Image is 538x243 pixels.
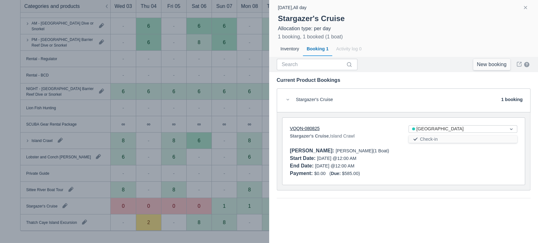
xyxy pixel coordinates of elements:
div: Stargazer's Cruise [296,96,333,105]
span: Dropdown icon [508,126,514,132]
div: Current Product Bookings [277,77,531,83]
div: [GEOGRAPHIC_DATA] [412,126,502,133]
div: [DATE] @ 12:00 AM [290,155,399,162]
div: $0.00 [290,170,518,177]
button: Check-in [408,135,517,143]
div: [DATE] @ 12:00 AM [290,162,399,170]
input: Search [282,59,345,70]
div: Inventory [277,42,303,56]
a: VQQN-080825 [290,126,320,131]
span: ( $585.00 ) [329,171,360,176]
strong: Stargazer's Cruise [278,14,345,23]
div: [DATE] , All day [278,4,307,11]
div: [PERSON_NAME] : [290,148,336,153]
strong: Stargazer's Cruise [290,132,329,140]
div: Due: [331,171,342,176]
div: 1 booking, 1 booked (1 boat) [278,33,343,41]
div: [PERSON_NAME] (1 Boat) [290,147,518,155]
a: New booking [473,59,510,70]
div: Allocation type: per day [278,25,529,32]
div: , Island Crawl [290,132,399,140]
div: Start Date : [290,155,317,161]
div: Payment : [290,171,314,176]
div: End Date : [290,163,315,168]
div: 1 booking [501,96,523,105]
div: Booking 1 [303,42,333,56]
